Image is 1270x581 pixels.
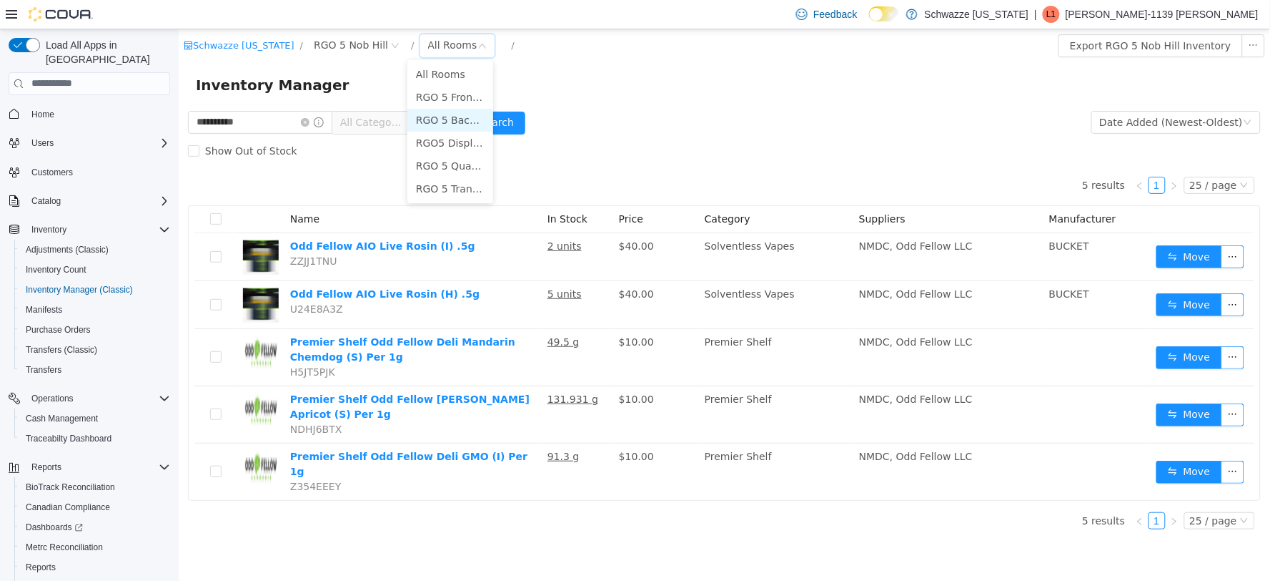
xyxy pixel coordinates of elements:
a: Premier Shelf Odd Fellow [PERSON_NAME] Apricot (S) Per 1g [111,364,351,391]
span: Home [31,109,54,120]
img: Odd Fellow AIO Live Rosin (H) .5g hero shot [64,258,100,293]
a: Canadian Compliance [20,499,116,516]
a: 1 [971,484,986,499]
a: Odd Fellow AIO Live Rosin (I) .5g [111,211,297,223]
span: BioTrack Reconciliation [26,482,115,493]
li: Previous Page [953,147,970,165]
span: Canadian Compliance [26,502,110,513]
span: Operations [26,390,170,407]
span: Manufacturer [870,184,938,195]
button: Catalog [26,192,66,210]
span: L1 [1046,6,1056,23]
p: [PERSON_NAME]-1139 [PERSON_NAME] [1066,6,1259,23]
button: Operations [3,389,176,409]
p: | [1034,6,1037,23]
div: Date Added (Newest-Oldest) [921,82,1064,104]
a: icon: shopSchwazze [US_STATE] [5,11,116,21]
span: Transfers (Classic) [20,341,170,358]
a: Transfers [20,361,67,379]
li: 1 [970,483,987,500]
span: $10.00 [440,364,475,376]
span: Adjustments (Classic) [20,241,170,258]
a: Reports [20,559,61,576]
span: Reports [31,462,61,473]
button: Home [3,104,176,125]
span: Home [26,105,170,123]
span: Adjustments (Classic) [26,244,109,255]
span: BUCKET [870,259,911,270]
span: BioTrack Reconciliation [20,479,170,496]
a: Dashboards [20,519,89,536]
span: NMDC, Odd Fellow LLC [680,421,794,433]
span: Metrc Reconciliation [20,539,170,556]
img: Odd Fellow AIO Live Rosin (I) .5g hero shot [64,210,100,245]
span: Customers [31,167,73,178]
a: Odd Fellow AIO Live Rosin (H) .5g [111,259,301,270]
img: Premier Shelf Odd Fellow Deli Strawberry Apricot (S) Per 1g hero shot [64,363,100,399]
a: Home [26,106,60,123]
a: Cash Management [20,410,104,427]
i: icon: right [991,152,1000,161]
button: Adjustments (Classic) [14,240,176,260]
span: Name [111,184,141,195]
li: 5 results [903,483,946,500]
span: Inventory Manager [17,44,179,67]
button: Reports [3,457,176,477]
span: Manifests [20,301,170,318]
button: Metrc Reconciliation [14,537,176,557]
button: Inventory [26,221,72,238]
button: Reports [26,459,67,476]
span: Purchase Orders [26,324,91,336]
span: Reports [26,459,170,476]
i: icon: info-circle [135,88,145,98]
a: Purchase Orders [20,321,96,338]
li: 1 [970,147,987,165]
span: Users [31,137,54,149]
li: RGO 5 Quarantine [229,125,314,148]
img: Premier Shelf Odd Fellow Deli GMO (I) Per 1g hero shot [64,420,100,456]
li: RGO 5 Back Room [229,79,314,102]
span: Price [440,184,465,195]
i: icon: down [1061,152,1070,162]
span: Inventory [31,224,66,235]
td: Solventless Vapes [520,204,675,252]
button: Operations [26,390,79,407]
span: ZZJJ1TNU [111,226,159,238]
span: All Categories [162,86,227,100]
i: icon: down [1065,89,1073,99]
span: Catalog [26,192,170,210]
a: Adjustments (Classic) [20,241,114,258]
span: Metrc Reconciliation [26,542,103,553]
button: icon: swapMove [978,216,1043,239]
span: Dashboards [20,519,170,536]
span: NMDC, Odd Fellow LLC [680,259,794,270]
span: Suppliers [680,184,727,195]
u: 2 units [369,211,403,223]
a: Manifests [20,301,68,318]
button: Users [26,135,59,152]
span: Load All Apps in [GEOGRAPHIC_DATA] [40,38,170,67]
span: Category [526,184,572,195]
u: 5 units [369,259,403,270]
li: RGO5 Display Room [229,102,314,125]
button: Inventory [3,220,176,240]
span: RGO 5 Nob Hill [135,8,209,24]
span: Catalog [31,195,61,207]
button: Inventory Count [14,260,176,280]
span: U24E8A3Z [111,274,164,285]
a: Inventory Manager (Classic) [20,281,139,298]
div: Loretta-1139 Chavez [1043,6,1060,23]
button: BioTrack Reconciliation [14,477,176,497]
span: Transfers (Classic) [26,344,97,356]
span: $10.00 [440,421,475,433]
a: BioTrack Reconciliation [20,479,121,496]
li: Previous Page [953,483,970,500]
a: Metrc Reconciliation [20,539,109,556]
span: Cash Management [20,410,170,427]
u: 131.931 g [369,364,420,376]
button: Customers [3,162,176,182]
button: Export RGO 5 Nob Hill Inventory [880,5,1064,28]
i: icon: left [957,488,966,497]
a: Transfers (Classic) [20,341,103,358]
span: Feedback [813,7,857,21]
